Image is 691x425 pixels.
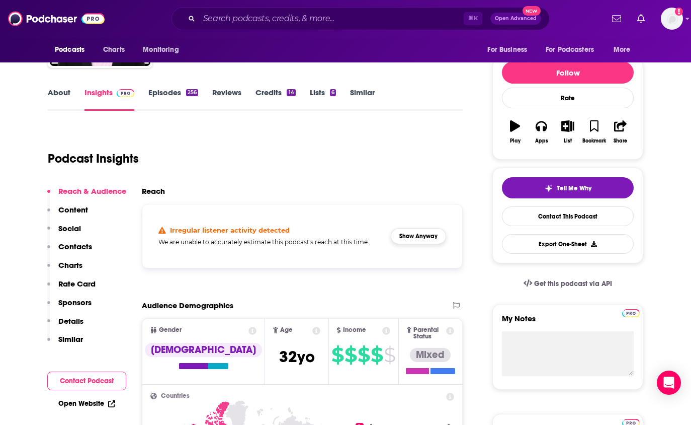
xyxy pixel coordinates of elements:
img: User Profile [661,8,683,30]
p: Content [58,205,88,215]
button: Sponsors [47,298,92,316]
input: Search podcasts, credits, & more... [199,11,464,27]
p: Reach & Audience [58,186,126,196]
button: Charts [47,260,82,279]
button: Similar [47,334,83,353]
img: Podchaser - Follow, Share and Rate Podcasts [8,9,105,28]
div: Mixed [410,348,451,362]
p: Similar [58,334,83,344]
p: Details [58,316,83,326]
a: Similar [350,88,375,111]
a: Credits14 [255,88,295,111]
span: For Podcasters [546,43,594,57]
button: open menu [539,40,609,59]
span: Gender [159,327,182,333]
label: My Notes [502,314,634,331]
button: tell me why sparkleTell Me Why [502,177,634,198]
h1: Podcast Insights [48,151,139,166]
div: 14 [287,89,295,96]
button: Reach & Audience [47,186,126,205]
p: Contacts [58,242,92,251]
button: Details [47,316,83,335]
div: [DEMOGRAPHIC_DATA] [145,343,262,357]
div: Rate [502,88,634,108]
span: Open Advanced [495,16,537,21]
p: Charts [58,260,82,270]
span: 32 yo [279,347,315,367]
button: Rate Card [47,279,96,298]
a: InsightsPodchaser Pro [84,88,134,111]
img: Podchaser Pro [117,89,134,97]
span: $ [344,347,357,363]
button: open menu [48,40,98,59]
span: Tell Me Why [557,184,591,192]
button: Show profile menu [661,8,683,30]
button: Bookmark [581,114,607,150]
div: Play [510,138,521,144]
a: Show notifications dropdown [633,10,649,27]
div: Apps [535,138,548,144]
span: Logged in as AirwaveMedia [661,8,683,30]
button: Follow [502,61,634,84]
a: About [48,88,70,111]
a: Charts [97,40,131,59]
img: Podchaser Pro [622,309,640,317]
span: $ [331,347,343,363]
a: Get this podcast via API [515,271,620,296]
a: Show notifications dropdown [608,10,625,27]
button: open menu [607,40,643,59]
span: Countries [161,393,190,399]
button: Play [502,114,528,150]
a: Lists6 [310,88,336,111]
h5: We are unable to accurately estimate this podcast's reach at this time. [158,238,383,246]
a: Contact This Podcast [502,206,634,226]
span: $ [371,347,383,363]
button: Open AdvancedNew [490,13,541,25]
a: Open Website [58,399,115,408]
span: ⌘ K [464,12,482,25]
h2: Audience Demographics [142,301,233,310]
span: Parental Status [413,327,444,340]
div: Open Intercom Messenger [657,371,681,395]
span: More [614,43,631,57]
div: Search podcasts, credits, & more... [171,7,550,30]
span: Monitoring [143,43,179,57]
span: Podcasts [55,43,84,57]
div: Share [614,138,627,144]
button: List [555,114,581,150]
a: Episodes256 [148,88,198,111]
button: Show Anyway [391,228,446,244]
button: Share [608,114,634,150]
a: Pro website [622,308,640,317]
h2: Reach [142,186,165,196]
div: 6 [330,89,336,96]
p: Social [58,224,81,233]
span: $ [358,347,370,363]
span: Income [343,327,366,333]
p: Sponsors [58,298,92,307]
button: Contacts [47,242,92,260]
button: Content [47,205,88,224]
img: tell me why sparkle [545,184,553,192]
span: New [523,6,541,16]
p: Rate Card [58,279,96,289]
span: Age [280,327,293,333]
button: open menu [480,40,540,59]
button: Export One-Sheet [502,234,634,254]
a: Reviews [212,88,241,111]
span: For Business [487,43,527,57]
button: Contact Podcast [47,372,126,390]
span: Get this podcast via API [534,279,612,288]
svg: Add a profile image [675,8,683,16]
h4: Irregular listener activity detected [170,226,290,234]
span: Charts [103,43,125,57]
div: List [564,138,572,144]
span: $ [384,347,395,363]
div: 256 [186,89,198,96]
button: open menu [136,40,192,59]
div: Bookmark [582,138,606,144]
button: Social [47,224,81,242]
button: Apps [528,114,554,150]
